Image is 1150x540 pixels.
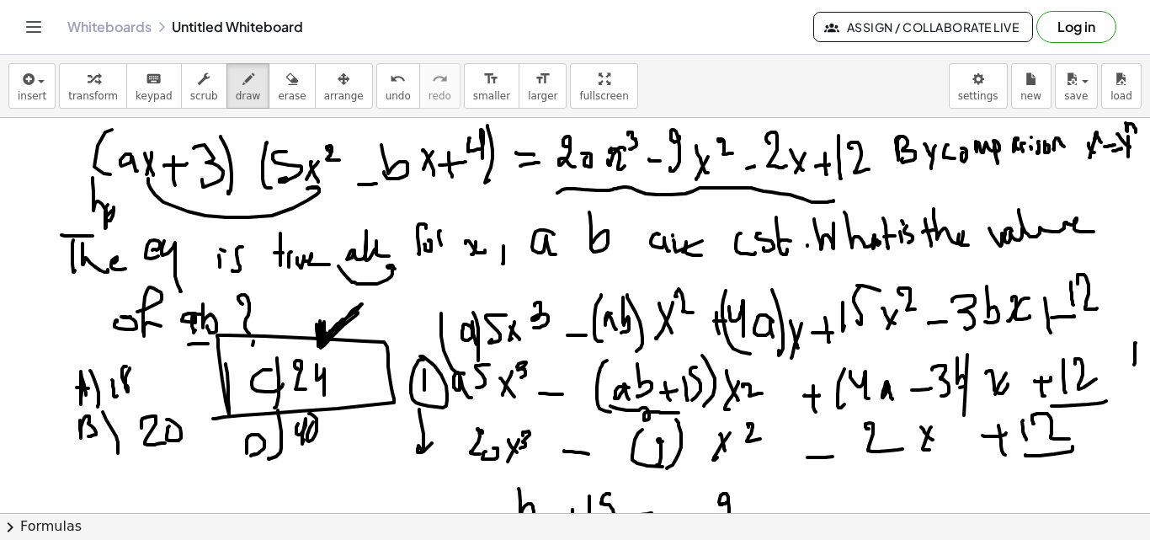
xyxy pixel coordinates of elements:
[376,63,420,109] button: undoundo
[813,12,1033,42] button: Assign / Collaborate Live
[429,90,451,102] span: redo
[1110,90,1132,102] span: load
[67,19,152,35] a: Whiteboards
[949,63,1008,109] button: settings
[473,90,510,102] span: smaller
[570,63,637,109] button: fullscreen
[126,63,182,109] button: keyboardkeypad
[269,63,315,109] button: erase
[390,69,406,89] i: undo
[236,90,261,102] span: draw
[1101,63,1142,109] button: load
[20,13,47,40] button: Toggle navigation
[828,19,1019,35] span: Assign / Collaborate Live
[136,90,173,102] span: keypad
[8,63,56,109] button: insert
[464,63,519,109] button: format_sizesmaller
[1011,63,1052,109] button: new
[315,63,373,109] button: arrange
[190,90,218,102] span: scrub
[579,90,628,102] span: fullscreen
[278,90,306,102] span: erase
[1020,90,1041,102] span: new
[1064,90,1088,102] span: save
[386,90,411,102] span: undo
[324,90,364,102] span: arrange
[519,63,567,109] button: format_sizelarger
[18,90,46,102] span: insert
[181,63,227,109] button: scrub
[1036,11,1116,43] button: Log in
[146,69,162,89] i: keyboard
[432,69,448,89] i: redo
[958,90,998,102] span: settings
[226,63,270,109] button: draw
[419,63,461,109] button: redoredo
[483,69,499,89] i: format_size
[59,63,127,109] button: transform
[1055,63,1098,109] button: save
[528,90,557,102] span: larger
[535,69,551,89] i: format_size
[68,90,118,102] span: transform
